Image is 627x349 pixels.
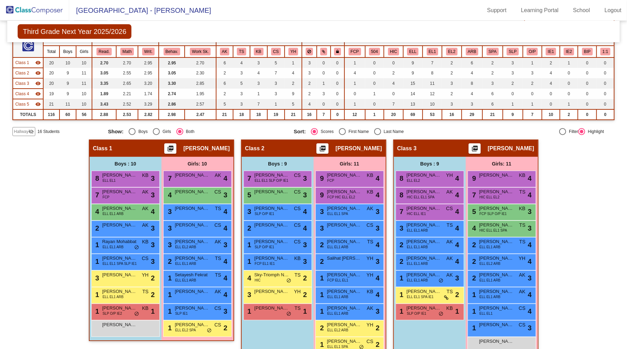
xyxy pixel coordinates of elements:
td: Macy Atchley - No Class Name [13,89,43,99]
th: English Language Learner Level 2 (Progressing) [442,46,461,57]
td: 1 [344,78,365,89]
td: 0 [365,99,384,109]
span: [PERSON_NAME] [479,172,514,179]
td: 7 [423,57,442,68]
td: 53 [423,109,442,120]
td: 12 [344,109,365,120]
td: 1 [285,57,302,68]
td: 2 [384,68,403,78]
mat-icon: visibility [35,60,41,65]
td: 2.74 [159,89,185,99]
a: School [568,5,596,16]
span: Third Grade Next Year 2025/2026 [18,24,131,39]
th: Receives OT/PT [523,46,542,57]
td: 21 [285,109,302,120]
td: 1 [344,99,365,109]
td: 3 [442,99,461,109]
div: Girls [160,128,171,135]
td: 0 [331,57,344,68]
td: William Martin - No Class Name [13,57,43,68]
td: 1 [503,99,523,109]
span: KB [519,172,526,179]
td: 2.95 [138,57,159,68]
td: 1 [523,99,542,109]
button: Print Students Details [164,143,176,154]
td: 11 [76,78,92,89]
td: 0 [365,57,384,68]
td: 2 [503,78,523,89]
td: 1 [365,109,384,120]
td: 2 [442,89,461,99]
td: 5 [285,99,302,109]
td: 0 [578,78,597,89]
td: 3 [442,78,461,89]
span: 3 [151,173,155,184]
td: 0 [597,99,614,109]
td: 0 [560,78,578,89]
th: 504 Plan [365,46,384,57]
td: 5 [233,78,250,89]
td: 1 [365,89,384,99]
td: 5 [216,99,233,109]
td: 1.95 [185,89,216,99]
td: 4 [384,78,403,89]
a: Support [482,5,512,16]
td: 16 [302,109,316,120]
td: 0 [597,109,614,120]
span: CS [294,172,301,179]
button: HIC [388,48,399,55]
td: 2.21 [116,89,138,99]
td: 3.30 [159,78,185,89]
button: Writ. [142,48,155,55]
td: 10 [76,99,92,109]
td: 4 [250,68,267,78]
td: 0 [597,57,614,68]
td: 0 [578,99,597,109]
th: Behavior Intervention Plan [578,46,597,57]
td: 2.30 [185,68,216,78]
td: TOTALS [13,109,43,120]
button: O/P [527,48,538,55]
td: 0 [317,68,331,78]
td: 3 [503,68,523,78]
td: 60 [59,109,76,120]
td: 11 [76,68,92,78]
button: FCP [349,48,361,55]
td: 20 [43,78,59,89]
th: Scholar's receiving 1-on-1 [597,46,614,57]
th: Amy Kafka [216,46,233,57]
td: 3 [267,89,285,99]
td: 3 [250,57,267,68]
td: 10 [542,109,560,120]
td: 4 [302,99,316,109]
td: 5 [267,57,285,68]
span: [GEOGRAPHIC_DATA] - [PERSON_NAME] [69,5,211,16]
td: 2.52 [116,99,138,109]
td: 116 [43,109,59,120]
td: 7 [250,99,267,109]
div: Boys : 10 [90,157,162,171]
span: KB [367,172,374,179]
th: Teresa Sullivan [233,46,250,57]
th: HiCap [384,46,403,57]
td: 0 [384,57,403,68]
th: Frequent Communication from Parent [344,46,365,57]
div: Both [183,128,195,135]
td: 3.20 [138,78,159,89]
td: 3 [523,68,542,78]
td: 4 [285,68,302,78]
td: 2 [442,57,461,68]
td: 9 [59,78,76,89]
td: 2.47 [185,109,216,120]
th: Intensive Supports (SC) [560,46,578,57]
td: 15 [403,78,423,89]
th: IP and Link [542,46,560,57]
button: 1:1 [600,48,610,55]
td: 0 [523,89,542,99]
span: Class 2 [15,70,29,76]
td: 0 [331,89,344,99]
th: Chaneka Shannon [267,46,285,57]
td: 20 [43,68,59,78]
td: 3 [233,68,250,78]
td: 2.70 [116,57,138,68]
